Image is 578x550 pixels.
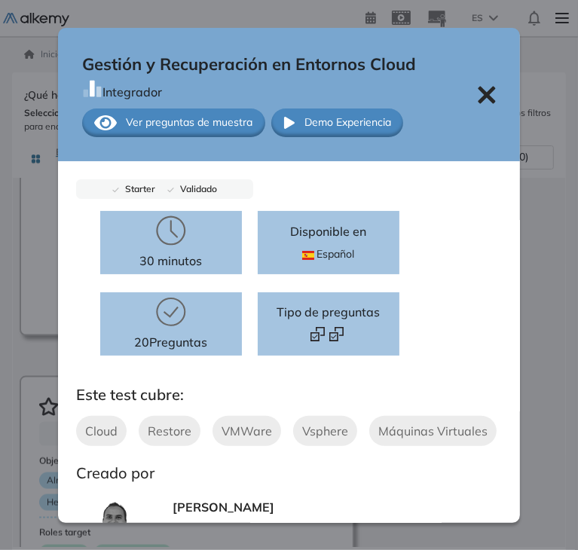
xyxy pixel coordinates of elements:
div: Integrador [102,77,162,101]
img: Format test logo [310,327,325,341]
span: Cloud [85,422,118,440]
span: Starter [119,183,155,194]
p: 30 minutos [139,252,202,270]
img: Format test logo [329,327,344,341]
span: Tipo de preguntas [277,303,380,321]
span: VMWare [222,422,272,440]
span: Máquinas Virtuales [378,422,488,440]
img: ESP [302,251,314,260]
span: Validado [174,183,217,194]
h3: Creado por [76,464,503,482]
h3: Este test cubre: [76,386,503,404]
span: Demo Experiencia [304,115,391,130]
span: Español [302,246,354,262]
p: Disponible en [290,222,366,240]
p: 20 Preguntas [134,333,207,351]
span: Ver preguntas de muestra [127,115,253,130]
span: Restore [148,422,191,440]
span: Vsphere [302,422,348,440]
h3: [PERSON_NAME] [173,500,503,515]
span: Gestión y Recuperación en Entornos Cloud [82,52,463,77]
